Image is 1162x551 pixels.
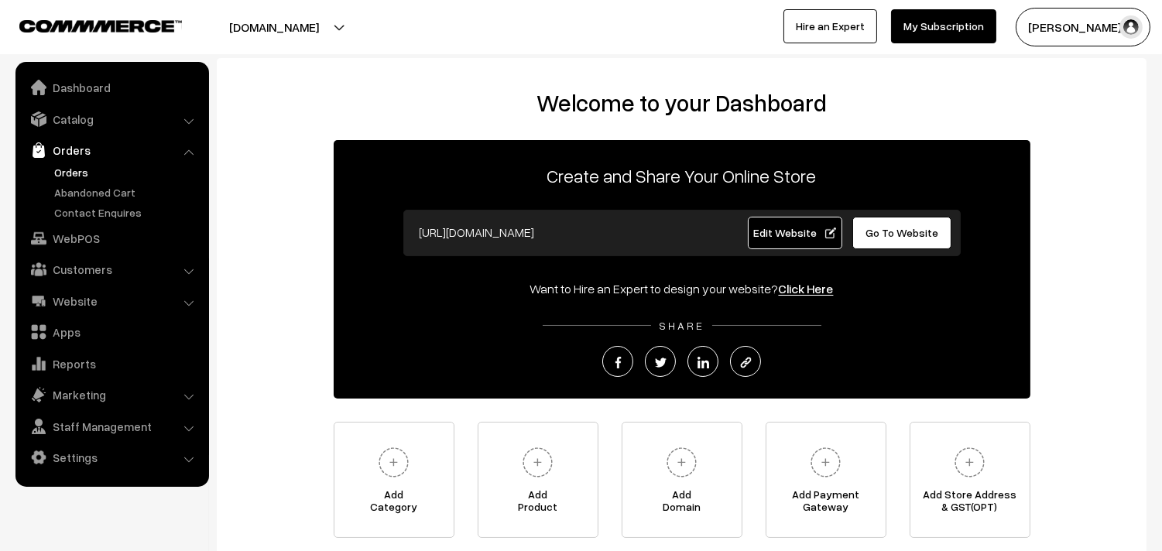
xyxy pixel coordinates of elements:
[516,441,559,484] img: plus.svg
[1016,8,1150,46] button: [PERSON_NAME] s…
[372,441,415,484] img: plus.svg
[50,164,204,180] a: Orders
[651,319,712,332] span: SHARE
[948,441,991,484] img: plus.svg
[334,488,454,519] span: Add Category
[19,15,155,34] a: COMMMERCE
[660,441,703,484] img: plus.svg
[50,204,204,221] a: Contact Enquires
[19,224,204,252] a: WebPOS
[334,422,454,538] a: AddCategory
[19,350,204,378] a: Reports
[1119,15,1143,39] img: user
[622,422,742,538] a: AddDomain
[19,20,182,32] img: COMMMERCE
[19,287,204,315] a: Website
[334,162,1030,190] p: Create and Share Your Online Store
[766,488,886,519] span: Add Payment Gateway
[19,255,204,283] a: Customers
[779,281,834,296] a: Click Here
[766,422,886,538] a: Add PaymentGateway
[891,9,996,43] a: My Subscription
[748,217,842,249] a: Edit Website
[753,226,836,239] span: Edit Website
[334,279,1030,298] div: Want to Hire an Expert to design your website?
[19,105,204,133] a: Catalog
[19,412,204,440] a: Staff Management
[19,381,204,409] a: Marketing
[232,89,1131,117] h2: Welcome to your Dashboard
[852,217,952,249] a: Go To Website
[175,8,373,46] button: [DOMAIN_NAME]
[19,136,204,164] a: Orders
[866,226,938,239] span: Go To Website
[19,443,204,471] a: Settings
[910,422,1030,538] a: Add Store Address& GST(OPT)
[19,318,204,346] a: Apps
[783,9,877,43] a: Hire an Expert
[910,488,1030,519] span: Add Store Address & GST(OPT)
[622,488,742,519] span: Add Domain
[19,74,204,101] a: Dashboard
[50,184,204,200] a: Abandoned Cart
[478,488,598,519] span: Add Product
[804,441,847,484] img: plus.svg
[478,422,598,538] a: AddProduct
